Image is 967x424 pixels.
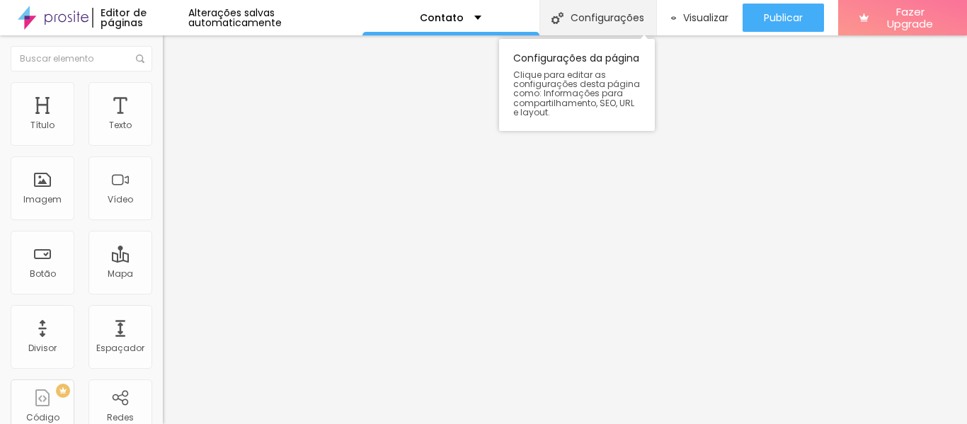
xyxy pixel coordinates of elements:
input: Buscar elemento [11,46,152,71]
div: Configurações da página [499,39,655,131]
span: Publicar [764,12,803,23]
p: Contato [420,13,464,23]
div: Alterações salvas automaticamente [188,8,362,28]
button: Visualizar [657,4,743,32]
span: Clique para editar as configurações desta página como: Informações para compartilhamento, SEO, UR... [513,70,641,117]
iframe: Editor [163,35,967,424]
span: Fazer Upgrade [874,6,946,30]
div: Imagem [23,195,62,205]
div: Divisor [28,343,57,353]
div: Texto [109,120,132,130]
div: Mapa [108,269,133,279]
div: Espaçador [96,343,144,353]
span: Visualizar [683,12,728,23]
img: Icone [136,55,144,63]
div: Título [30,120,55,130]
div: Botão [30,269,56,279]
button: Publicar [743,4,824,32]
img: view-1.svg [671,12,677,24]
div: Editor de páginas [92,8,188,28]
img: Icone [551,12,563,24]
div: Vídeo [108,195,133,205]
